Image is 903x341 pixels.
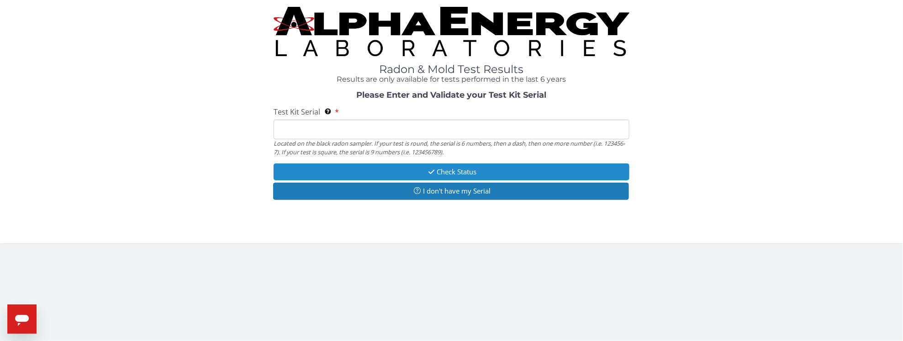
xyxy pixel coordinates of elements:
[273,183,629,199] button: I don't have my Serial
[274,75,629,84] h4: Results are only available for tests performed in the last 6 years
[274,107,320,117] span: Test Kit Serial
[356,90,546,100] strong: Please Enter and Validate your Test Kit Serial
[274,139,629,156] div: Located on the black radon sampler. If your test is round, the serial is 6 numbers, then a dash, ...
[274,163,629,180] button: Check Status
[274,63,629,75] h1: Radon & Mold Test Results
[7,304,37,334] iframe: Button to launch messaging window, conversation in progress
[274,7,629,56] img: TightCrop.jpg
